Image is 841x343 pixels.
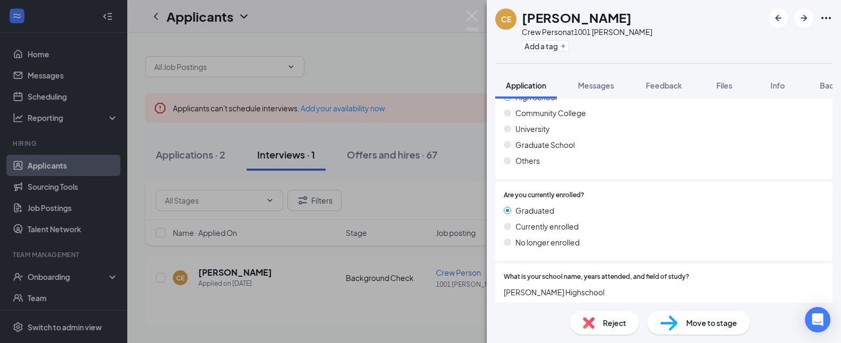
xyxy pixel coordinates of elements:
span: Feedback [646,81,682,90]
div: Open Intercom Messenger [805,307,830,332]
h1: [PERSON_NAME] [522,8,632,27]
svg: Plus [560,43,566,49]
div: CE [501,14,511,24]
span: Currently enrolled [515,221,579,232]
svg: ArrowLeftNew [772,12,785,24]
span: [PERSON_NAME] Highschool [504,286,824,298]
span: Info [770,81,785,90]
span: Messages [578,81,614,90]
span: Application [506,81,546,90]
button: ArrowRight [794,8,813,28]
div: Crew Person at 1001 [PERSON_NAME] [522,27,652,37]
span: Graduate School [515,139,575,151]
button: ArrowLeftNew [769,8,788,28]
span: What is your school name, years attended, and field of study? [504,272,689,282]
span: No longer enrolled [515,236,580,248]
button: PlusAdd a tag [522,40,569,51]
span: Others [515,155,540,166]
span: Files [716,81,732,90]
span: University [515,123,550,135]
span: Graduated [515,205,554,216]
span: Reject [603,317,626,329]
span: Community College [515,107,586,119]
svg: Ellipses [820,12,833,24]
span: Are you currently enrolled? [504,190,584,200]
span: Move to stage [686,317,737,329]
svg: ArrowRight [798,12,810,24]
